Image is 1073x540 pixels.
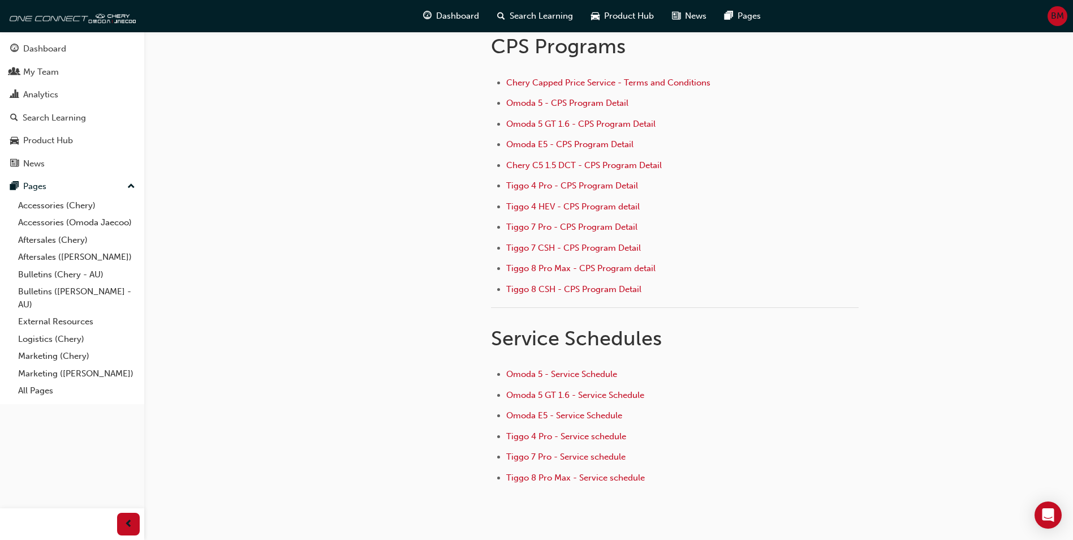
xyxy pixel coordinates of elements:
a: Bulletins (Chery - AU) [14,266,140,284]
span: CPS Programs [491,34,626,58]
div: Dashboard [23,42,66,55]
a: Omoda 5 - CPS Program Detail [506,98,628,108]
span: news-icon [672,9,680,23]
a: guage-iconDashboard [414,5,488,28]
div: Search Learning [23,112,86,125]
a: Chery Capped Price Service - Terms and Conditions [506,78,710,88]
a: Accessories (Omoda Jaecoo) [14,214,140,232]
a: pages-iconPages [716,5,770,28]
a: Marketing ([PERSON_NAME]) [14,365,140,383]
a: Accessories (Chery) [14,197,140,215]
a: car-iconProduct Hub [582,5,663,28]
a: Marketing (Chery) [14,348,140,365]
a: News [5,153,140,174]
span: people-icon [10,67,19,78]
span: News [685,10,706,23]
a: Aftersales ([PERSON_NAME]) [14,248,140,266]
a: Search Learning [5,108,140,128]
img: oneconnect [6,5,136,27]
span: search-icon [10,113,18,123]
span: Service Schedules [491,326,662,350]
span: search-icon [497,9,505,23]
a: Tiggo 7 Pro - Service schedule [506,452,626,462]
a: Logistics (Chery) [14,331,140,348]
a: Omoda 5 GT 1.6 - Service Schedule [506,390,644,400]
button: Pages [5,176,140,197]
div: Open Intercom Messenger [1035,502,1062,529]
a: My Team [5,62,140,83]
a: Tiggo 7 CSH - CPS Program Detail [506,243,641,253]
span: up-icon [127,179,135,194]
a: Tiggo 8 Pro Max - CPS Program detail [506,263,656,273]
a: Tiggo 4 HEV - CPS Program detail [506,202,640,212]
a: Omoda 5 GT 1.6 - CPS Program Detail [506,119,656,129]
span: car-icon [591,9,600,23]
div: Analytics [23,88,58,101]
a: news-iconNews [663,5,716,28]
a: Tiggo 8 Pro Max - Service schedule [506,473,645,483]
span: prev-icon [124,517,133,532]
div: News [23,157,45,170]
span: news-icon [10,159,19,169]
button: BM [1048,6,1067,26]
div: Pages [23,180,46,193]
a: Omoda E5 - Service Schedule [506,410,622,421]
span: guage-icon [423,9,432,23]
span: Pages [738,10,761,23]
span: Product Hub [604,10,654,23]
a: All Pages [14,382,140,400]
span: car-icon [10,136,19,146]
a: Product Hub [5,130,140,151]
a: search-iconSearch Learning [488,5,582,28]
span: guage-icon [10,44,19,54]
span: pages-icon [725,9,733,23]
a: Chery C5 1.5 DCT - CPS Program Detail [506,160,662,170]
span: BM [1051,10,1064,23]
a: Aftersales (Chery) [14,232,140,249]
a: Omoda E5 - CPS Program Detail [506,139,634,149]
a: Tiggo 4 Pro - CPS Program Detail [506,181,638,191]
span: Dashboard [436,10,479,23]
a: Tiggo 4 Pro - Service schedule [506,431,626,442]
a: Bulletins ([PERSON_NAME] - AU) [14,283,140,313]
div: My Team [23,66,59,79]
a: Tiggo 8 CSH - CPS Program Detail [506,284,641,294]
span: pages-icon [10,182,19,192]
a: External Resources [14,313,140,331]
div: Product Hub [23,134,73,147]
a: Omoda 5 - Service Schedule [506,369,617,379]
span: Search Learning [510,10,573,23]
span: chart-icon [10,90,19,100]
button: DashboardMy TeamAnalyticsSearch LearningProduct HubNews [5,36,140,176]
a: Tiggo 7 Pro - CPS Program Detail [506,222,637,232]
a: Dashboard [5,38,140,59]
a: Analytics [5,84,140,105]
